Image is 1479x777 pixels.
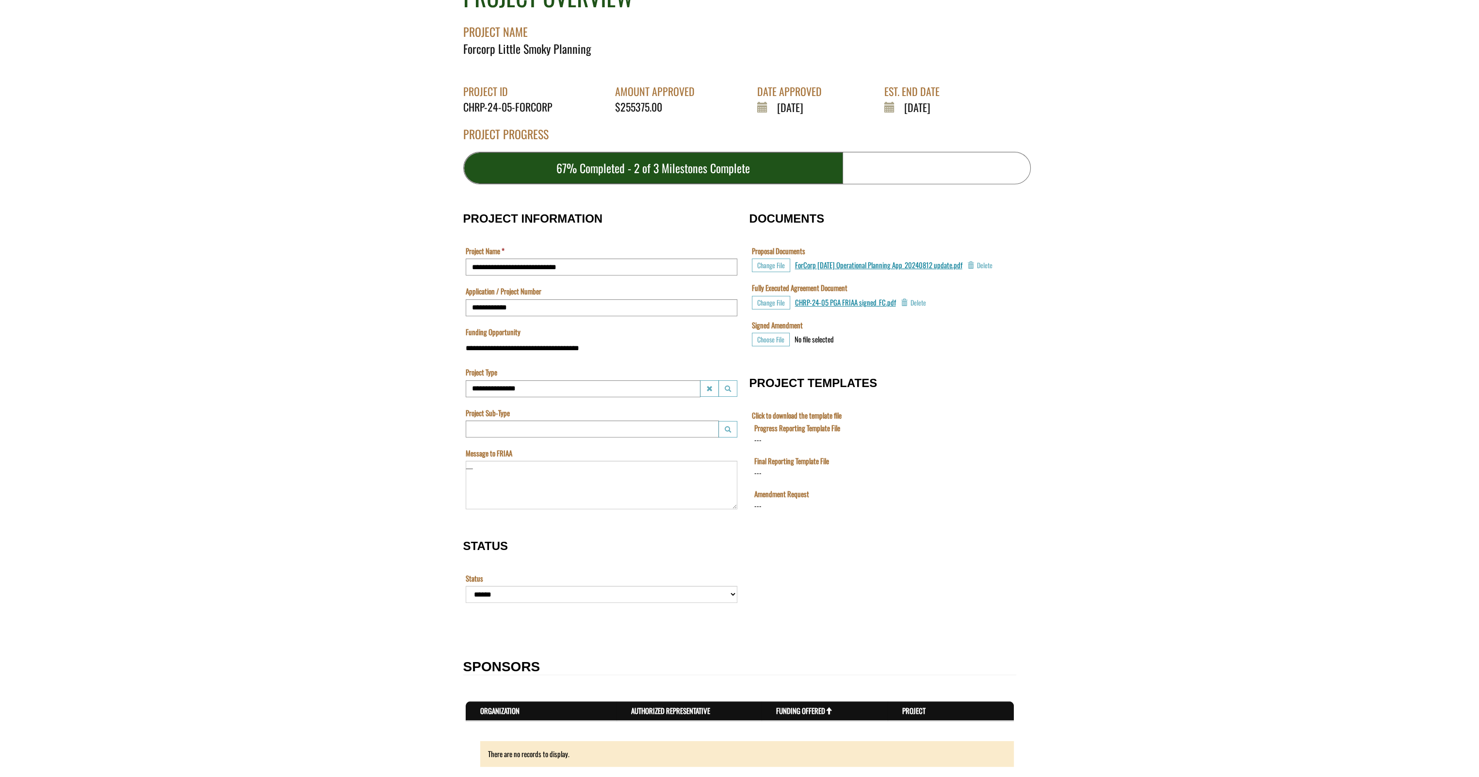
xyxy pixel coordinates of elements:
fieldset: DOCUMENTS [749,202,1016,357]
label: Project Type [466,367,497,377]
div: CHRP-24-05-FORCORP [463,99,560,114]
label: Final Reporting Template File [2,33,77,43]
div: AMOUNT APPROVED [615,84,702,99]
fieldset: STATUS [463,530,740,614]
button: Choose File for Proposal Documents [752,259,790,272]
h3: STATUS [463,540,740,552]
input: Project Type [466,380,700,397]
div: There are no records to display. [480,741,1014,767]
fieldset: Section [463,623,740,640]
h3: PROJECT INFORMATION [463,212,740,225]
button: Delete [967,259,992,272]
input: Funding Opportunity [466,340,737,356]
label: Application / Project Number [466,286,541,296]
div: [DATE] [884,99,947,115]
label: Proposal Documents [752,246,805,256]
a: Project [902,705,926,716]
div: --- [2,78,10,88]
div: --- [2,12,10,22]
label: Funding Opportunity [466,327,520,337]
button: Choose File for Signed Amendment [752,333,790,346]
button: Delete [901,296,926,309]
label: Project Name [466,246,504,256]
fieldset: PROJECT INFORMATION [463,202,740,520]
input: Project Name [466,259,737,275]
label: File field for users to download amendment request template [2,66,57,76]
div: [DATE] [757,99,829,115]
button: Project Type Clear lookup field [700,380,719,397]
div: — [466,463,473,473]
h2: SPONSORS [463,660,1016,675]
div: 67% Completed - 2 of 3 Milestones Complete [464,152,844,184]
label: Status [466,573,483,583]
fieldset: PROJECT TEMPLATES [749,367,1016,534]
a: Organization [480,705,520,716]
label: Signed Amendment [752,320,803,330]
div: DATE APPROVED [757,84,829,99]
button: Choose File for Fully Executed Agreement Document [752,296,790,309]
h3: DOCUMENTS [749,212,1016,225]
a: Funding Offered [776,705,832,716]
div: $255375.00 [615,99,702,114]
a: Authorized Representative [631,705,710,716]
div: PROJECT ID [463,84,560,99]
div: No file selected [795,334,834,344]
button: Project Type Launch lookup modal [718,380,737,397]
label: Message to FRIAA [466,448,512,458]
input: Project Sub-Type [466,421,719,437]
label: Project Sub-Type [466,408,510,418]
div: EST. END DATE [884,84,947,99]
a: CHRP-24-05 PGA FRIAA signed_FC.pdf [795,297,896,308]
div: PROJECT NAME [463,14,1031,40]
h3: PROJECT TEMPLATES [749,377,1016,389]
label: Fully Executed Agreement Document [752,283,847,293]
div: --- [2,45,10,55]
button: Project Sub-Type Launch lookup modal [718,421,737,437]
div: PROJECT PROGRESS [463,126,1031,152]
textarea: Message to FRIAA [466,461,737,509]
div: There are no records to display. [466,741,1014,767]
a: ForCorp [DATE] Operational Planning App_20240812 update.pdf [795,259,962,270]
label: Click to download the template file [752,410,842,421]
div: Forcorp Little Smoky Planning [463,40,1031,57]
